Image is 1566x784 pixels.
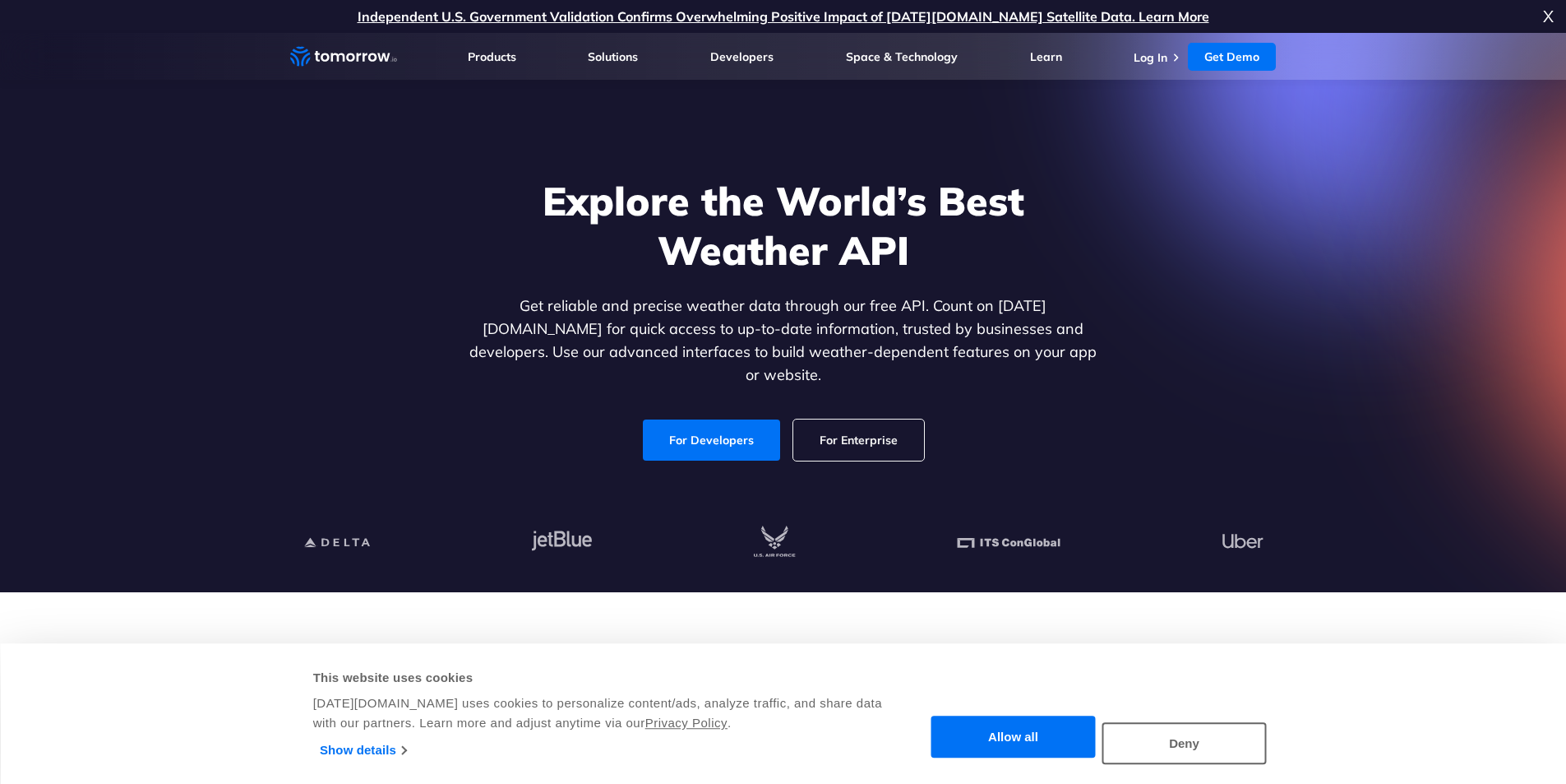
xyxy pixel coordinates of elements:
a: For Enterprise [793,420,924,461]
a: Log In [1134,50,1167,65]
div: This website uses cookies [313,668,885,688]
p: Get reliable and precise weather data through our free API. Count on [DATE][DOMAIN_NAME] for quic... [466,295,1101,387]
a: Show details [320,738,406,763]
a: Learn [1030,49,1062,64]
a: Developers [710,49,774,64]
button: Allow all [931,717,1096,758]
a: Privacy Policy [645,716,728,730]
a: Solutions [588,49,638,64]
h1: Explore the World’s Best Weather API [466,176,1101,275]
a: Home link [290,44,397,69]
a: For Developers [643,420,780,461]
a: Products [468,49,516,64]
a: Space & Technology [846,49,958,64]
a: Get Demo [1188,43,1276,71]
div: [DATE][DOMAIN_NAME] uses cookies to personalize content/ads, analyze traffic, and share data with... [313,694,885,733]
a: Independent U.S. Government Validation Confirms Overwhelming Positive Impact of [DATE][DOMAIN_NAM... [358,8,1209,25]
button: Deny [1102,722,1267,764]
